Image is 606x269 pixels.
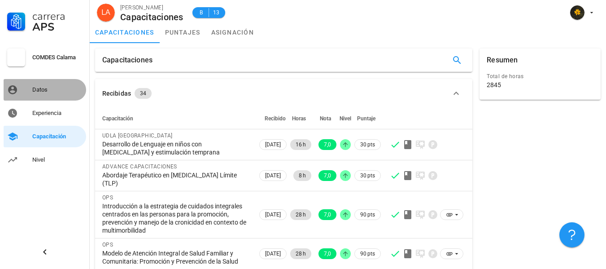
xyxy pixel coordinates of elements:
[120,3,183,12] div: [PERSON_NAME]
[265,140,281,150] span: [DATE]
[360,171,375,180] span: 30 pts
[4,126,86,147] a: Capacitación
[265,210,281,220] span: [DATE]
[102,249,250,265] div: Modelo de Atención Integral de Salud Familiar y Comunitaria: Promoción y Prevención de la Salud
[160,22,206,43] a: puntajes
[213,8,220,17] span: 13
[32,54,83,61] div: COMDES Calama
[102,49,153,72] div: Capacitaciones
[288,108,313,129] th: Horas
[296,248,306,259] span: 28 h
[257,108,288,129] th: Recibido
[353,108,383,129] th: Puntaje
[296,139,306,150] span: 16 h
[32,22,83,32] div: APS
[357,115,375,122] span: Puntaje
[90,22,160,43] a: capacitaciones
[296,209,306,220] span: 28 h
[340,115,351,122] span: Nivel
[102,115,133,122] span: Capacitación
[102,194,113,201] span: OPS
[102,88,131,98] div: Recibidas
[206,22,260,43] a: asignación
[4,79,86,101] a: Datos
[102,242,113,248] span: OPS
[102,202,250,234] div: Introducción a la estrategia de cuidados integrales centrados en las personas para la promoción, ...
[32,11,83,22] div: Carrera
[487,72,593,81] div: Total de horas
[265,171,281,181] span: [DATE]
[198,8,205,17] span: B
[324,170,331,181] span: 7,0
[4,102,86,124] a: Experiencia
[487,49,518,72] div: Resumen
[102,140,250,156] div: Desarrollo de Lenguaje en niños con [MEDICAL_DATA] y estimulación temprana
[265,249,281,259] span: [DATE]
[101,4,110,22] span: LA
[313,108,338,129] th: Nota
[95,79,472,108] button: Recibidas 34
[299,170,306,181] span: 8 h
[102,163,177,170] span: ADVANCE CAPACITACIONES
[338,108,353,129] th: Nivel
[292,115,306,122] span: Horas
[95,108,257,129] th: Capacitación
[102,171,250,187] div: Abordaje Terapéutico en [MEDICAL_DATA] Límite (TLP)
[570,5,584,20] div: avatar
[360,210,375,219] span: 90 pts
[487,81,501,89] div: 2845
[140,88,146,99] span: 34
[324,248,331,259] span: 7,0
[324,139,331,150] span: 7,0
[32,86,83,93] div: Datos
[97,4,115,22] div: avatar
[320,115,331,122] span: Nota
[32,133,83,140] div: Capacitación
[120,12,183,22] div: Capacitaciones
[265,115,286,122] span: Recibido
[360,140,375,149] span: 30 pts
[4,149,86,171] a: Nivel
[324,209,331,220] span: 7,0
[32,156,83,163] div: Nivel
[360,249,375,258] span: 90 pts
[102,132,173,139] span: UDLA [GEOGRAPHIC_DATA]
[32,110,83,117] div: Experiencia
